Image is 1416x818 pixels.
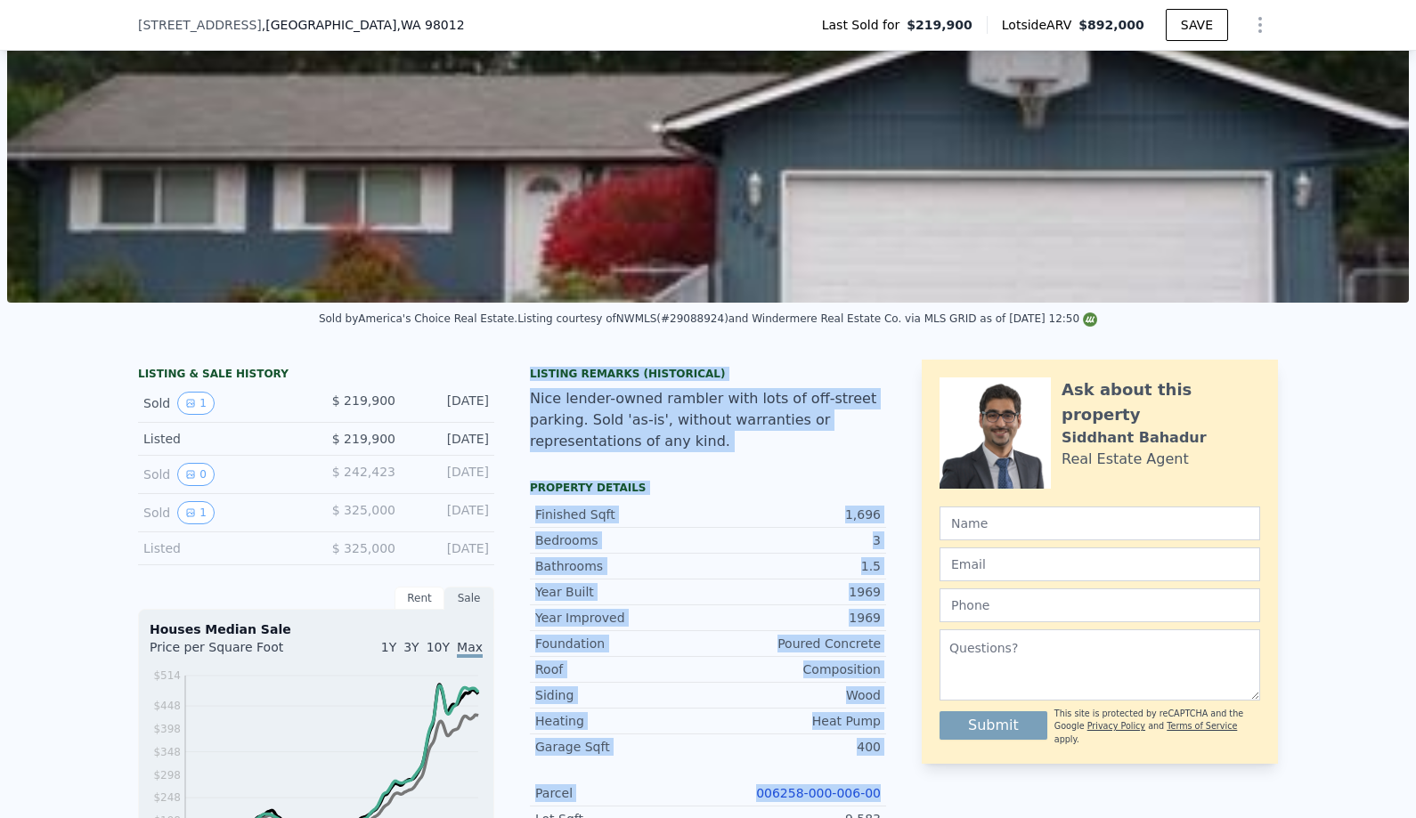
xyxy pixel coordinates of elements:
div: Siddhant Bahadur [1062,427,1207,449]
a: Privacy Policy [1087,721,1145,731]
div: LISTING & SALE HISTORY [138,367,494,385]
span: $892,000 [1078,18,1144,32]
div: Finished Sqft [535,506,708,523]
div: Property details [530,481,886,495]
input: Email [940,547,1260,581]
input: Phone [940,588,1260,622]
div: Real Estate Agent [1062,449,1189,470]
div: Year Built [535,583,708,601]
div: Foundation [535,635,708,652]
div: Sold by America's Choice Real Estate . [319,312,517,325]
span: , WA 98012 [396,18,464,32]
span: Last Sold for [822,16,907,34]
tspan: $348 [153,746,181,758]
div: Listing courtesy of NWMLS (#29088924) and Windermere Real Estate Co. via MLS GRID as of [DATE] 12:50 [517,312,1097,325]
button: Submit [940,711,1047,740]
div: 1,696 [708,506,881,523]
div: Listing Remarks (Historical) [530,367,886,381]
tspan: $298 [153,769,181,782]
div: [DATE] [410,501,489,524]
tspan: $398 [153,723,181,735]
span: $ 219,900 [332,393,395,408]
div: This site is protected by reCAPTCHA and the Google and apply. [1054,708,1260,746]
span: $219,900 [907,16,972,34]
button: SAVE [1166,9,1228,41]
div: 400 [708,738,881,756]
div: Year Improved [535,609,708,627]
div: [DATE] [410,539,489,557]
span: , [GEOGRAPHIC_DATA] [262,16,465,34]
span: $ 242,423 [332,465,395,479]
div: Siding [535,686,708,704]
span: $ 219,900 [332,432,395,446]
tspan: $448 [153,700,181,712]
div: Heating [535,712,708,730]
div: Garage Sqft [535,738,708,756]
div: Sold [143,392,302,415]
div: [DATE] [410,430,489,448]
div: Heat Pump [708,712,881,730]
div: Roof [535,660,708,678]
span: $ 325,000 [332,541,395,555]
button: Show Options [1242,7,1278,43]
a: 006258-000-006-00 [756,786,881,800]
div: [DATE] [410,463,489,486]
span: 3Y [403,640,419,654]
span: Lotside ARV [1002,16,1078,34]
div: Listed [143,430,302,448]
div: Nice lender-owned rambler with lots of off-street parking. Sold 'as-is', without warranties or re... [530,388,886,452]
tspan: $514 [153,669,181,682]
img: NWMLS Logo [1083,312,1097,327]
div: Bathrooms [535,557,708,575]
span: $ 325,000 [332,503,395,517]
input: Name [940,506,1260,540]
div: Price per Square Foot [150,638,316,667]
span: Max [457,640,483,658]
span: 10Y [427,640,450,654]
div: Sale [444,587,494,610]
div: Ask about this property [1062,377,1260,427]
div: Sold [143,463,302,486]
button: View historical data [177,463,215,486]
div: Sold [143,501,302,524]
div: Listed [143,539,302,557]
div: 1969 [708,583,881,601]
div: Poured Concrete [708,635,881,652]
div: Wood [708,686,881,704]
div: 3 [708,531,881,549]
div: Parcel [535,784,708,802]
button: View historical data [177,392,215,415]
span: 1Y [381,640,396,654]
div: 1.5 [708,557,881,575]
a: Terms of Service [1167,721,1237,731]
div: Houses Median Sale [150,620,483,638]
div: [DATE] [410,392,489,415]
div: Bedrooms [535,531,708,549]
button: View historical data [177,501,215,524]
div: 1969 [708,609,881,627]
tspan: $248 [153,791,181,804]
div: Composition [708,660,881,678]
div: Rent [395,587,444,610]
span: [STREET_ADDRESS] [138,16,262,34]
